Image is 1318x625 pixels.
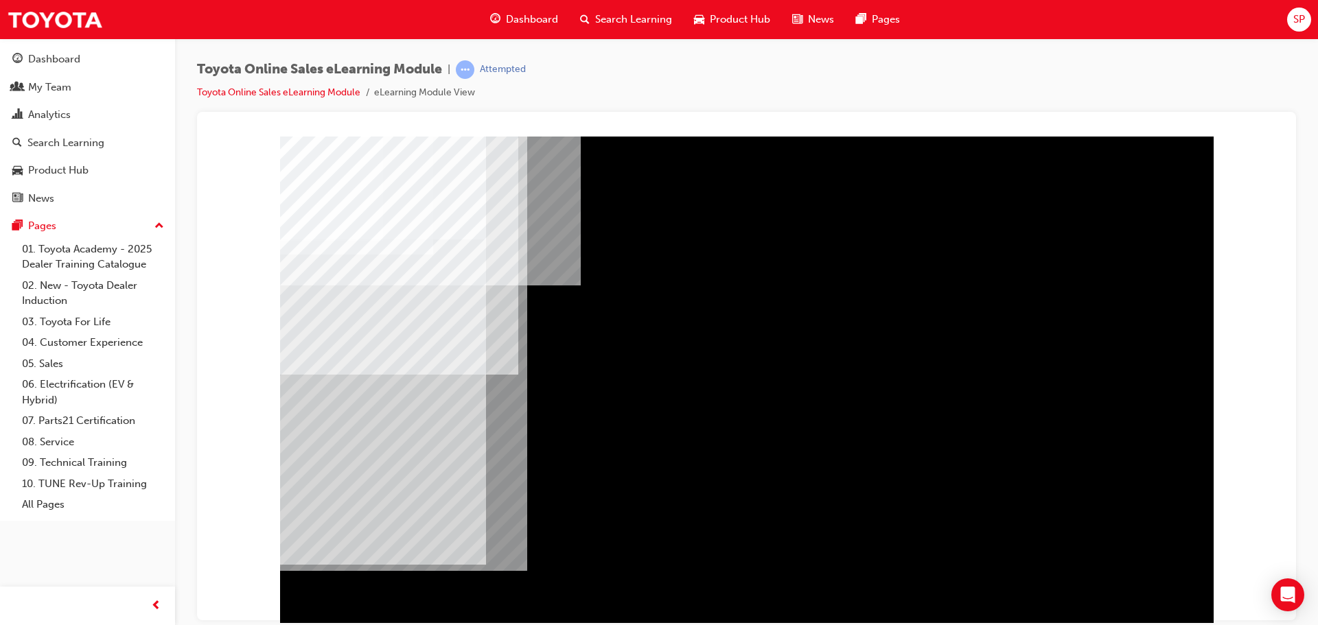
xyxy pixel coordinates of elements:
div: My Team [28,80,71,95]
span: guage-icon [490,11,500,28]
div: Dashboard [28,51,80,67]
a: 02. New - Toyota Dealer Induction [16,275,170,311]
span: search-icon [580,11,590,28]
a: 07. Parts21 Certification [16,410,170,432]
a: 03. Toyota For Life [16,311,170,333]
div: Search Learning [27,135,104,151]
a: 06. Electrification (EV & Hybrid) [16,374,170,410]
a: Analytics [5,102,170,128]
img: Trak [7,4,103,35]
a: car-iconProduct Hub [683,5,781,34]
a: 05. Sales [16,353,170,375]
a: guage-iconDashboard [479,5,569,34]
span: guage-icon [12,54,23,66]
a: 01. Toyota Academy - 2025 Dealer Training Catalogue [16,239,170,275]
a: Product Hub [5,158,170,183]
div: Attempted [480,63,526,76]
span: Search Learning [595,12,672,27]
span: pages-icon [856,11,866,28]
a: Toyota Online Sales eLearning Module [197,86,360,98]
span: people-icon [12,82,23,94]
div: Product Hub [28,163,89,178]
span: News [808,12,834,27]
span: up-icon [154,217,164,235]
a: 10. TUNE Rev-Up Training [16,473,170,495]
a: Dashboard [5,47,170,72]
a: 04. Customer Experience [16,332,170,353]
button: Pages [5,213,170,239]
span: | [448,62,450,78]
a: news-iconNews [781,5,845,34]
button: SP [1287,8,1311,32]
a: News [5,186,170,211]
span: chart-icon [12,109,23,121]
a: My Team [5,75,170,100]
a: search-iconSearch Learning [569,5,683,34]
span: Toyota Online Sales eLearning Module [197,62,442,78]
a: 08. Service [16,432,170,453]
a: pages-iconPages [845,5,911,34]
span: Dashboard [506,12,558,27]
span: Pages [872,12,900,27]
span: car-icon [12,165,23,177]
span: car-icon [694,11,704,28]
a: Search Learning [5,130,170,156]
div: News [28,191,54,207]
span: Product Hub [710,12,770,27]
a: All Pages [16,494,170,515]
span: pages-icon [12,220,23,233]
div: Open Intercom Messenger [1271,578,1304,611]
span: search-icon [12,137,22,150]
span: learningRecordVerb_ATTEMPT-icon [456,60,474,79]
span: prev-icon [151,598,161,615]
span: news-icon [12,193,23,205]
div: Analytics [28,107,71,123]
li: eLearning Module View [374,85,475,101]
span: SP [1293,12,1305,27]
div: Pages [28,218,56,234]
button: DashboardMy TeamAnalyticsSearch LearningProduct HubNews [5,44,170,213]
a: 09. Technical Training [16,452,170,473]
span: news-icon [792,11,802,28]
